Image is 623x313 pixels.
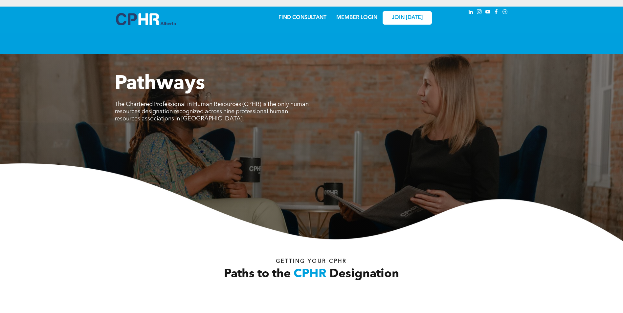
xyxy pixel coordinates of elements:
a: instagram [476,8,483,17]
img: A blue and white logo for cp alberta [116,13,176,25]
a: youtube [484,8,492,17]
span: JOIN [DATE] [392,15,423,21]
a: JOIN [DATE] [383,11,432,25]
span: Pathways [115,74,205,94]
a: linkedin [467,8,475,17]
a: facebook [493,8,500,17]
a: MEMBER LOGIN [336,15,377,20]
a: Social network [501,8,509,17]
span: CPHR [294,268,326,280]
span: Designation [329,268,399,280]
a: FIND CONSULTANT [278,15,326,20]
span: Getting your Cphr [276,259,347,264]
span: Paths to the [224,268,291,280]
span: The Chartered Professional in Human Resources (CPHR) is the only human resources designation reco... [115,101,309,122]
